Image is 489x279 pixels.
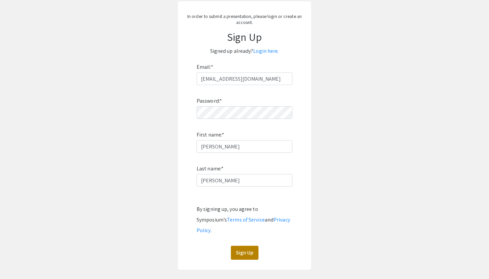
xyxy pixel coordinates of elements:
[231,246,258,260] button: Sign Up
[185,13,304,25] p: In order to submit a presentation, please login or create an account.
[197,96,222,106] label: Password:
[185,46,304,56] p: Signed up already?
[197,216,290,234] a: Privacy Policy
[227,216,265,223] a: Terms of Service
[197,62,213,72] label: Email:
[197,130,224,140] label: First name:
[185,31,304,43] h1: Sign Up
[5,249,28,274] iframe: Chat
[197,204,292,236] div: By signing up, you agree to Symposium’s and .
[197,163,224,174] label: Last name:
[253,47,279,54] a: Login here.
